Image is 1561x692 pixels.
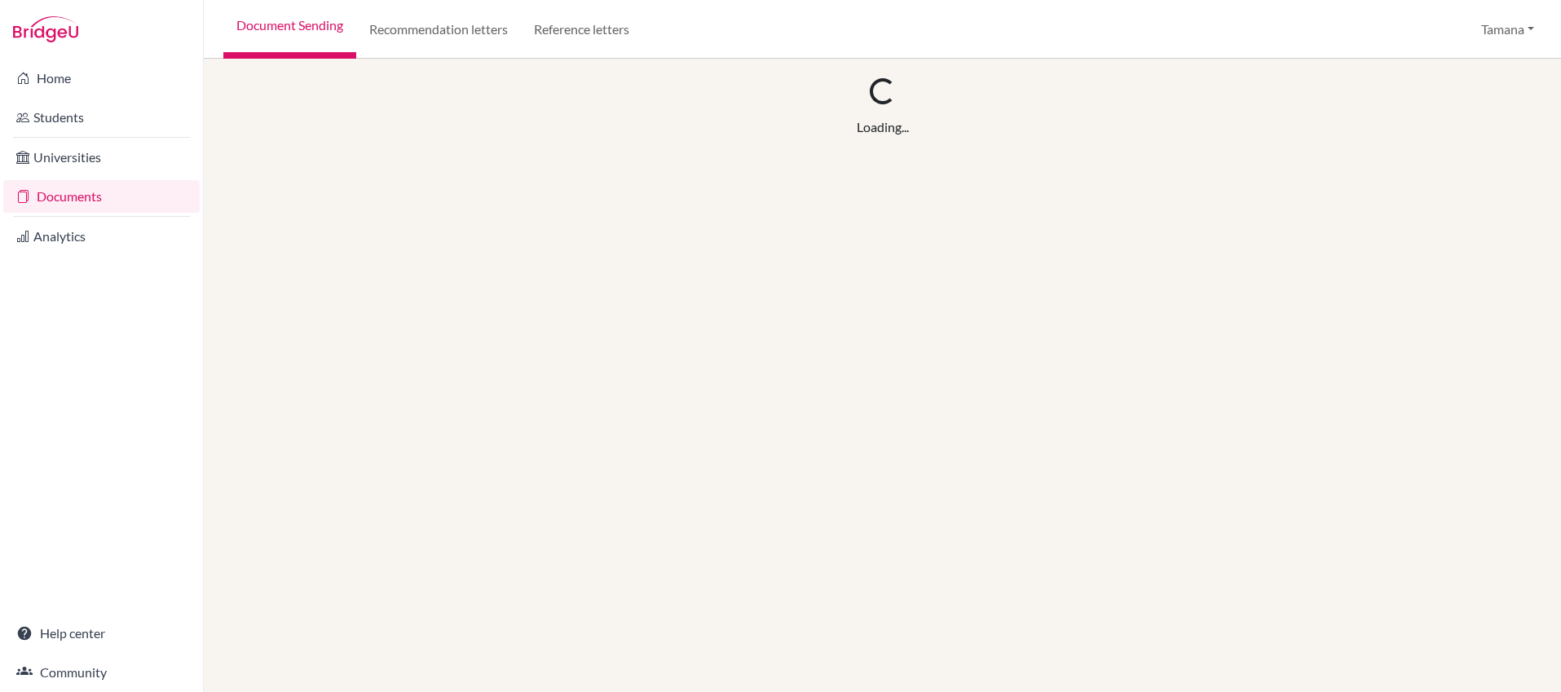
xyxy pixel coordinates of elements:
a: Analytics [3,220,200,253]
img: Bridge-U [13,16,78,42]
a: Students [3,101,200,134]
a: Home [3,62,200,95]
div: Loading... [857,117,909,137]
a: Help center [3,617,200,650]
button: Tamana [1474,14,1541,45]
a: Documents [3,180,200,213]
a: Community [3,656,200,689]
a: Universities [3,141,200,174]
